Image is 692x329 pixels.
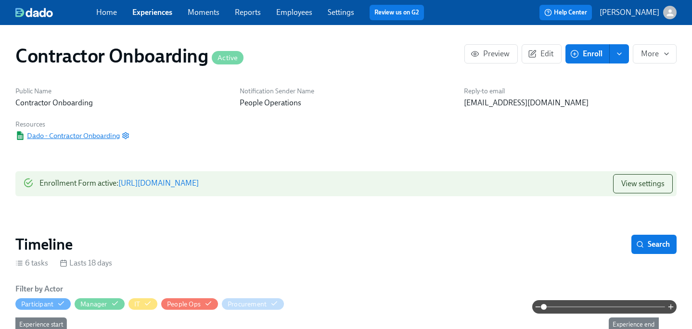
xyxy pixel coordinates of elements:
span: Help Center [544,8,587,17]
button: IT [128,298,157,310]
span: View settings [621,179,665,189]
button: Search [631,235,677,254]
img: dado [15,8,53,17]
a: Home [96,8,117,17]
h6: Reply-to email [464,87,677,96]
a: Review us on G2 [374,8,419,17]
a: Settings [328,8,354,17]
a: Moments [188,8,219,17]
p: Contractor Onboarding [15,98,228,108]
h6: Resources [15,120,129,129]
button: Participant [15,298,71,310]
h6: Public Name [15,87,228,96]
span: Dado - Contractor Onboarding [15,131,120,140]
div: Hide People Ops [167,300,201,309]
span: More [641,49,668,59]
button: View settings [613,174,673,193]
button: More [633,44,677,63]
button: Enroll [565,44,610,63]
h6: Filter by Actor [15,284,63,294]
button: Preview [464,44,518,63]
p: People Operations [240,98,452,108]
div: Lasts 18 days [60,258,112,268]
span: Edit [530,49,553,59]
div: Hide Manager [80,300,107,309]
a: Experiences [132,8,172,17]
p: [PERSON_NAME] [600,7,659,18]
p: [EMAIL_ADDRESS][DOMAIN_NAME] [464,98,677,108]
span: Search [638,240,670,249]
a: Google SheetDado - Contractor Onboarding [15,131,120,140]
button: Manager [75,298,124,310]
div: Hide IT [134,300,140,309]
div: Hide Participant [21,300,53,309]
span: Enroll [572,49,602,59]
span: Active [212,54,243,62]
div: 6 tasks [15,258,48,268]
a: Employees [276,8,312,17]
a: [URL][DOMAIN_NAME] [118,178,199,188]
div: Enrollment Form active : [39,174,199,193]
button: Edit [522,44,562,63]
h6: Notification Sender Name [240,87,452,96]
h2: Timeline [15,235,73,254]
span: Preview [473,49,510,59]
a: Reports [235,8,261,17]
button: enroll [610,44,629,63]
button: People Ops [161,298,218,310]
a: dado [15,8,96,17]
div: Hide Procurement [228,300,267,309]
button: Review us on G2 [370,5,424,20]
button: Procurement [222,298,284,310]
h1: Contractor Onboarding [15,44,243,67]
img: Google Sheet [15,131,25,140]
button: [PERSON_NAME] [600,6,677,19]
button: Help Center [539,5,592,20]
